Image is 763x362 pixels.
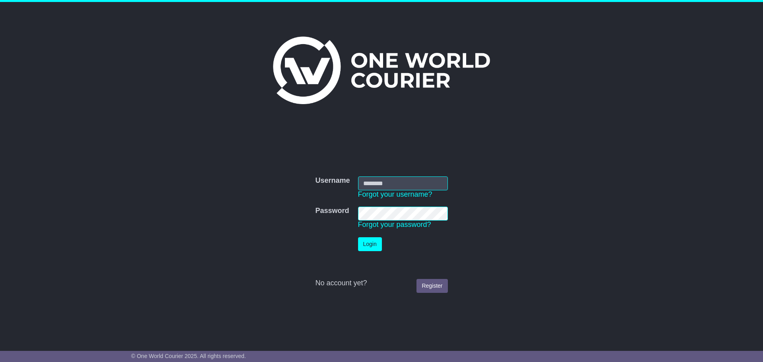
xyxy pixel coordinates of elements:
a: Register [416,279,447,293]
div: No account yet? [315,279,447,288]
button: Login [358,237,382,251]
label: Username [315,176,350,185]
a: Forgot your username? [358,190,432,198]
label: Password [315,207,349,215]
img: One World [273,37,490,104]
span: © One World Courier 2025. All rights reserved. [131,353,246,359]
a: Forgot your password? [358,221,431,228]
